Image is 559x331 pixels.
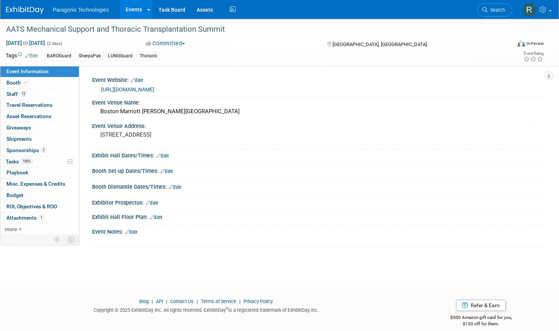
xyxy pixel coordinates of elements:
[92,211,544,221] div: Exhibit Hall Floor Plan:
[237,299,242,304] span: |
[146,200,158,206] a: Edit
[6,169,28,176] span: Playbook
[92,74,544,84] div: Event Website:
[6,113,51,119] span: Asset Reservations
[92,197,544,207] div: Exhibitor Prospectus:
[21,159,33,164] span: 100%
[6,91,27,97] span: Staff
[6,192,23,198] span: Budget
[53,7,109,13] span: Paragonix Technologies
[488,7,505,13] span: Search
[6,203,57,209] span: ROI, Objectives & ROO
[522,3,536,17] img: Rachel Jenkins
[150,215,162,220] a: Edit
[243,299,273,304] a: Privacy Policy
[41,147,46,153] span: 2
[0,111,79,122] a: Asset Reservations
[51,235,64,245] td: Personalize Event Tab Strip
[45,52,74,60] div: BAROGuard
[22,40,29,46] span: to
[150,299,155,304] span: |
[125,229,137,235] a: Edit
[418,321,544,327] div: $150 off for them.
[170,299,194,304] a: Contact Us
[6,6,44,14] img: ExhibitDay
[418,309,544,327] div: $500 Amazon gift card for you,
[100,131,272,138] pre: [STREET_ADDRESS]
[101,86,154,92] a: [URL][DOMAIN_NAME]
[131,78,143,83] a: Edit
[517,40,525,46] img: Format-Inperson.png
[3,23,498,36] div: AATS Mechanical Support and Thoracic Transplantation Summit
[464,39,544,51] div: Event Format
[6,68,49,74] span: Event Information
[46,41,62,46] span: (2 days)
[195,299,200,304] span: |
[25,53,38,59] a: Edit
[226,306,228,311] sup: ®
[6,136,32,142] span: Shipments
[0,224,79,235] a: more
[0,89,79,100] a: Staff12
[6,215,44,221] span: Attachments
[0,77,79,88] a: Booth
[20,91,27,97] span: 12
[92,226,544,236] div: Event Notes:
[92,97,544,106] div: Event Venue Name:
[6,305,407,314] div: Copyright © 2025 ExhibitDay, Inc. All rights reserved. ExhibitDay is a registered trademark of Ex...
[0,201,79,212] a: ROI, Objectives & ROO
[156,153,169,159] a: Edit
[6,80,29,86] span: Booth
[169,185,181,190] a: Edit
[160,169,173,174] a: Edit
[6,52,38,60] td: Tags
[143,40,188,48] button: Committed
[456,300,506,311] a: Refer & Earn
[0,145,79,156] a: Sponsorships2
[333,42,427,47] span: [GEOGRAPHIC_DATA], [GEOGRAPHIC_DATA]
[0,156,79,167] a: Tasks100%
[92,120,544,130] div: Event Venue Address:
[523,52,544,55] div: Event Rating
[0,122,79,133] a: Giveaways
[0,167,79,178] a: Playbook
[6,125,31,131] span: Giveaways
[6,181,65,187] span: Misc. Expenses & Credits
[5,226,17,232] span: more
[201,299,236,304] a: Terms of Service
[106,52,135,60] div: LUNGGuard
[38,215,44,220] span: 1
[526,41,544,46] div: In-Person
[0,100,79,111] a: Travel Reservations
[0,179,79,189] a: Misc. Expenses & Credits
[164,299,169,304] span: |
[92,181,544,191] div: Booth Dismantle Dates/Times:
[139,299,149,304] a: Blog
[0,190,79,201] a: Budget
[6,159,33,165] span: Tasks
[24,80,28,85] i: Booth reservation complete
[98,106,538,117] div: Boston Marriott [PERSON_NAME][GEOGRAPHIC_DATA]
[76,52,103,60] div: SherpaPak
[64,235,79,245] td: Toggle Event Tabs
[6,147,46,153] span: Sponsorships
[0,212,79,223] a: Attachments1
[477,3,512,17] a: Search
[0,134,79,145] a: Shipments
[137,52,160,60] div: Thoracic
[156,299,163,304] a: API
[0,66,79,77] a: Event Information
[92,165,544,175] div: Booth Set-up Dates/Times:
[92,150,544,160] div: Exhibit Hall Dates/Times:
[6,102,52,108] span: Travel Reservations
[6,40,45,46] span: [DATE] [DATE]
